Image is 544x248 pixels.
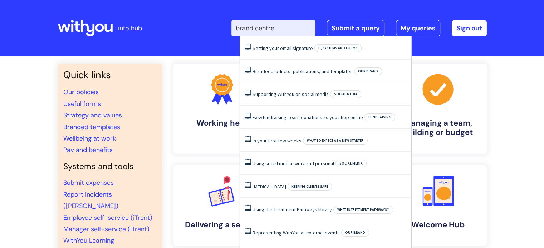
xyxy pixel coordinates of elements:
[333,206,393,214] span: What is Treatment Pathways?
[396,20,440,36] a: My queries
[253,68,353,75] a: Brandedproducts, publications, and templates
[335,160,367,167] span: Social media
[63,178,114,187] a: Submit expenses
[63,100,101,108] a: Useful forms
[63,236,114,245] a: WithYou Learning
[63,123,120,131] a: Branded templates
[253,160,334,167] a: Using social media: work and personal
[253,68,271,75] span: Branded
[63,111,122,120] a: Strategy and values
[327,20,384,36] a: Submit a query
[395,118,481,137] h4: Managing a team, building or budget
[63,69,156,81] h3: Quick links
[253,45,313,51] a: Setting your email signature
[395,220,481,229] h4: Welcome Hub
[253,183,286,190] a: [MEDICAL_DATA]
[452,20,487,36] a: Sign out
[253,229,340,236] a: Representing WithYou at external events
[314,44,362,52] span: IT, systems and forms
[253,114,363,121] a: Easyfundraising - earn donations as you shop online
[253,91,329,97] a: Supporting WithYou on social media
[63,225,150,233] a: Manager self-service (iTrent)
[118,22,142,34] p: info hub
[253,206,332,213] a: Using the Treatment Pathways library
[253,137,302,144] a: In your first few weeks
[63,162,156,172] h4: Systems and tools
[173,64,271,154] a: Working here
[179,118,265,128] h4: Working here
[63,134,116,143] a: Wellbeing at work
[341,229,369,237] span: Our brand
[288,183,332,191] span: Keeping clients safe
[330,90,361,98] span: Social media
[231,20,315,36] input: Search
[389,64,487,154] a: Managing a team, building or budget
[354,67,382,75] span: Our brand
[173,165,271,246] a: Delivering a service
[179,220,265,229] h4: Delivering a service
[231,20,487,36] div: | -
[364,113,395,121] span: Fundraising
[63,88,99,96] a: Our policies
[63,190,118,210] a: Report incidents ([PERSON_NAME])
[303,137,368,145] span: What to expect as a new starter
[389,165,487,246] a: Welcome Hub
[63,213,152,222] a: Employee self-service (iTrent)
[63,146,113,154] a: Pay and benefits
